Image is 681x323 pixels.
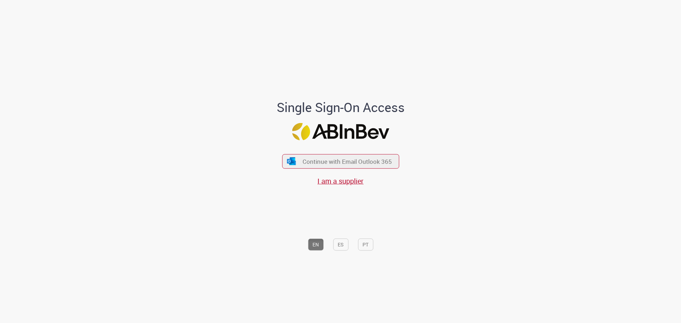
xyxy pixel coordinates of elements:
span: Continue with Email Outlook 365 [303,157,392,166]
img: Logo ABInBev [292,123,389,140]
h1: Single Sign-On Access [242,100,439,115]
button: ES [333,238,348,250]
button: EN [308,238,323,250]
img: ícone Azure/Microsoft 360 [287,157,297,165]
a: I am a supplier [317,176,364,186]
button: PT [358,238,373,250]
button: ícone Azure/Microsoft 360 Continue with Email Outlook 365 [282,154,399,168]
